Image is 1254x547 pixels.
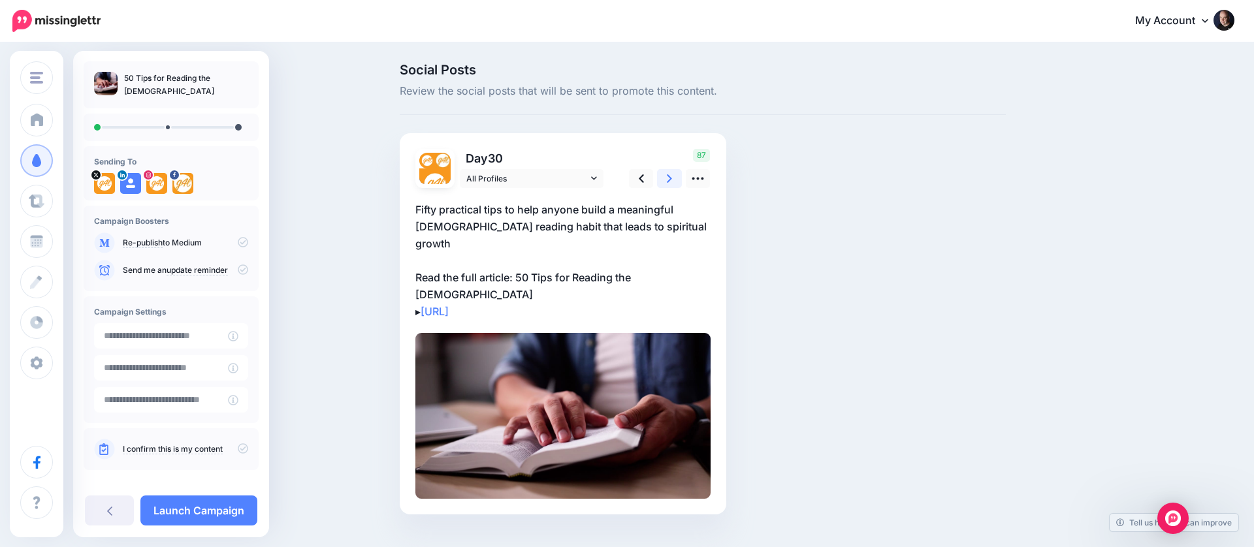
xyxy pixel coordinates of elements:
[419,168,451,200] img: 19228305_1790339731279157_2247214205952327680_a-bsa99572.jpg
[94,307,248,317] h4: Campaign Settings
[400,83,1006,100] span: Review the social posts that will be sent to promote this content.
[435,153,451,168] img: 19275304_1583240335043364_1367532465046940307_n-bsa31472.jpg
[466,172,588,185] span: All Profiles
[123,444,223,454] a: I confirm this is my content
[1110,514,1238,531] a: Tell us how we can improve
[123,237,248,249] p: to Medium
[421,305,449,318] a: [URL]
[415,333,711,499] img: 438e7b5644a538d4a24b80868e6689b2.jpg
[30,72,43,84] img: menu.png
[415,201,711,320] p: Fifty practical tips to help anyone build a meaningful [DEMOGRAPHIC_DATA] reading habit that lead...
[123,264,248,276] p: Send me an
[693,149,710,162] span: 87
[123,238,163,248] a: Re-publish
[460,169,603,188] a: All Profiles
[400,63,1006,76] span: Social Posts
[94,173,115,194] img: Mll9c8v7-21642.jpg
[12,10,101,32] img: Missinglettr
[94,216,248,226] h4: Campaign Boosters
[172,173,193,194] img: 19275304_1583240335043364_1367532465046940307_n-bsa31472.jpg
[1157,503,1189,534] div: Open Intercom Messenger
[167,265,228,275] a: update reminder
[488,151,503,165] span: 30
[1122,5,1234,37] a: My Account
[460,149,605,168] p: Day
[94,72,118,95] img: 438e7b5644a538d4a24b80868e6689b2_thumb.jpg
[94,157,248,166] h4: Sending To
[124,72,248,98] p: 50 Tips for Reading the [DEMOGRAPHIC_DATA]
[419,153,435,168] img: Mll9c8v7-21642.jpg
[120,173,141,194] img: user_default_image.png
[146,173,167,194] img: 19228305_1790339731279157_2247214205952327680_a-bsa99572.jpg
